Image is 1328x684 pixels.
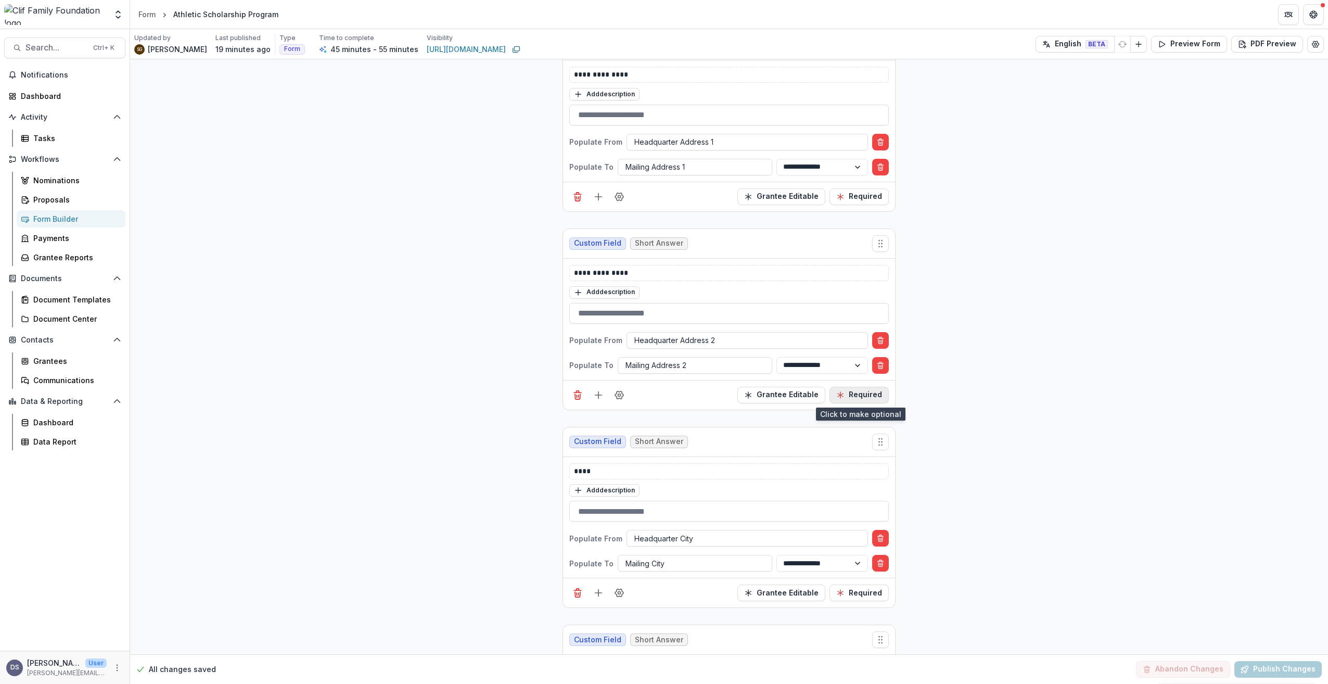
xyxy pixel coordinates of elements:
[17,191,125,208] a: Proposals
[91,42,117,54] div: Ctrl + K
[134,7,160,22] a: Form
[17,372,125,389] a: Communications
[4,270,125,287] button: Open Documents
[737,387,825,403] button: Read Only Toggle
[21,155,109,164] span: Workflows
[569,387,586,403] button: Delete field
[569,558,614,569] p: Populate To
[829,387,889,403] button: Required
[569,484,640,497] button: Adddescription
[1136,661,1230,678] button: Abandon Changes
[33,175,117,186] div: Nominations
[134,33,171,43] p: Updated by
[569,533,622,544] p: Populate From
[1231,36,1303,53] button: PDF Preview
[1307,36,1324,53] button: Edit Form Settings
[111,4,125,25] button: Open entity switcher
[17,433,125,450] a: Data Report
[1151,36,1227,53] button: Preview Form
[215,33,261,43] p: Last published
[17,310,125,327] a: Document Center
[569,188,586,205] button: Delete field
[569,136,622,147] p: Populate From
[17,291,125,308] a: Document Templates
[569,335,622,346] p: Populate From
[569,88,640,100] button: Adddescription
[872,357,889,374] button: Delete condition
[574,636,621,644] span: Custom Field
[279,33,296,43] p: Type
[1303,4,1324,25] button: Get Help
[21,397,109,406] span: Data & Reporting
[27,668,107,678] p: [PERSON_NAME][EMAIL_ADDRESS][DOMAIN_NAME]
[21,274,109,283] span: Documents
[33,252,117,263] div: Grantee Reports
[33,313,117,324] div: Document Center
[33,233,117,244] div: Payments
[4,87,125,105] a: Dashboard
[829,188,889,205] button: Required
[4,4,107,25] img: Clif Family Foundation logo
[1130,36,1147,53] button: Add Language
[611,585,628,601] button: Field Settings
[590,585,607,601] button: Add field
[872,530,889,547] button: Delete condition
[872,555,889,572] button: Delete condition
[21,71,121,80] span: Notifications
[569,286,640,299] button: Adddescription
[4,393,125,410] button: Open Data & Reporting
[611,387,628,403] button: Field Settings
[21,91,117,102] div: Dashboard
[17,414,125,431] a: Dashboard
[1036,36,1115,53] button: English BETA
[590,188,607,205] button: Add field
[17,130,125,147] a: Tasks
[27,657,81,668] p: [PERSON_NAME]
[330,44,418,55] p: 45 minutes - 55 minutes
[872,134,889,150] button: Delete condition
[21,113,109,122] span: Activity
[872,332,889,349] button: Delete condition
[4,151,125,168] button: Open Workflows
[872,159,889,175] button: Delete condition
[111,662,123,674] button: More
[33,417,117,428] div: Dashboard
[215,44,271,55] p: 19 minutes ago
[33,375,117,386] div: Communications
[17,210,125,227] a: Form Builder
[33,194,117,205] div: Proposals
[149,664,216,675] p: All changes saved
[137,47,143,52] div: Sarah Grady
[148,44,207,55] p: [PERSON_NAME]
[569,161,614,172] p: Populate To
[17,249,125,266] a: Grantee Reports
[611,188,628,205] button: Field Settings
[1114,36,1131,53] button: Refresh Translation
[33,436,117,447] div: Data Report
[4,109,125,125] button: Open Activity
[33,356,117,366] div: Grantees
[510,43,522,56] button: Copy link
[17,352,125,370] a: Grantees
[427,33,453,43] p: Visibility
[1278,4,1299,25] button: Partners
[829,585,889,601] button: Required
[635,437,683,446] span: Short Answer
[33,294,117,305] div: Document Templates
[427,44,506,55] a: [URL][DOMAIN_NAME]
[17,172,125,189] a: Nominations
[4,332,125,348] button: Open Contacts
[284,45,300,53] span: Form
[737,188,825,205] button: Read Only Toggle
[872,434,889,450] button: Move field
[25,43,87,53] span: Search...
[737,585,825,601] button: Read Only Toggle
[10,664,19,671] div: Dylan Seguin
[574,239,621,248] span: Custom Field
[635,239,683,248] span: Short Answer
[138,9,156,20] div: Form
[85,658,107,668] p: User
[4,37,125,58] button: Search...
[590,387,607,403] button: Add field
[574,437,621,446] span: Custom Field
